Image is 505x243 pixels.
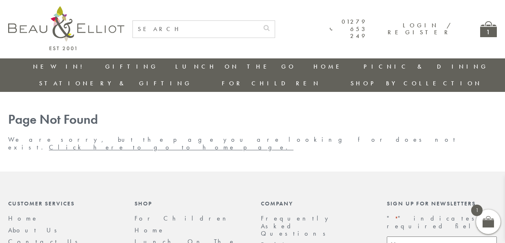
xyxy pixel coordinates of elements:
[135,200,245,207] div: Shop
[8,112,497,127] h1: Page Not Found
[135,214,232,223] a: For Children
[364,62,488,71] a: Picnic & Dining
[8,226,62,234] a: About Us
[39,79,192,87] a: Stationery & Gifting
[388,21,452,36] a: Login / Register
[222,79,321,87] a: For Children
[387,200,497,207] div: Sign up for newsletters
[351,79,482,87] a: Shop by collection
[387,215,497,230] p: " " indicates required fields
[480,21,497,37] a: 1
[8,200,118,207] div: Customer Services
[133,21,258,38] input: SEARCH
[261,200,371,207] div: Company
[105,62,158,71] a: Gifting
[33,62,88,71] a: New in!
[471,205,483,216] span: 1
[8,6,124,50] img: logo
[313,62,346,71] a: Home
[135,226,165,234] a: Home
[261,214,333,238] a: Frequently Asked Questions
[175,62,296,71] a: Lunch On The Go
[330,18,367,40] a: 01279 653 249
[49,143,293,152] a: Click here to go to home page.
[8,214,38,223] a: Home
